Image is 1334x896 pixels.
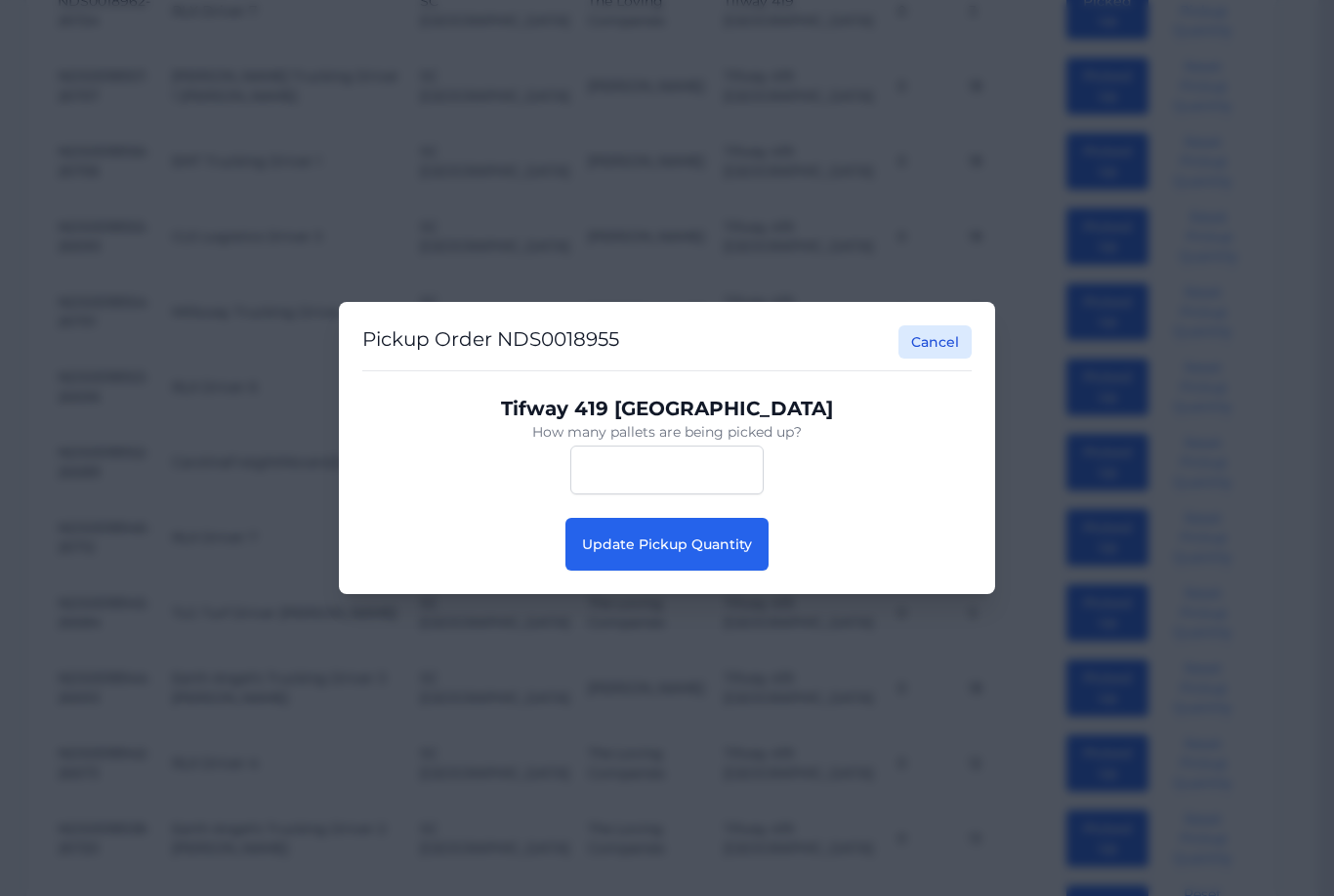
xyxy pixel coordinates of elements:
[898,325,972,359] button: Cancel
[582,535,752,553] span: Update Pickup Quantity
[565,518,769,571] button: Update Pickup Quantity
[362,325,619,359] h2: Pickup Order NDS0018955
[378,395,956,422] p: Tifway 419 [GEOGRAPHIC_DATA]
[378,422,956,442] p: How many pallets are being picked up?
